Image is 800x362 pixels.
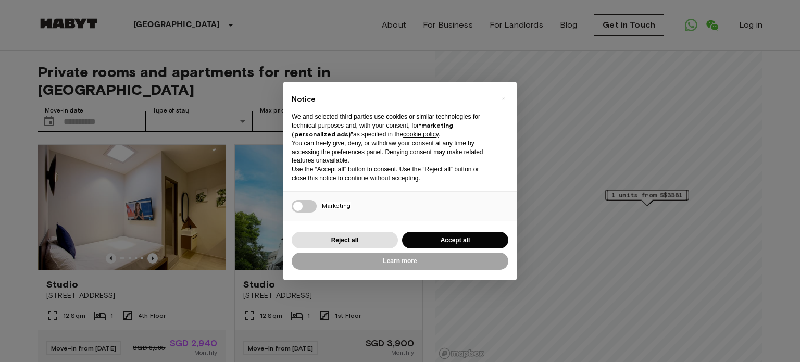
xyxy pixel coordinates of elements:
[292,139,492,165] p: You can freely give, deny, or withdraw your consent at any time by accessing the preferences pane...
[402,232,508,249] button: Accept all
[292,94,492,105] h2: Notice
[495,90,511,107] button: Close this notice
[292,165,492,183] p: Use the “Accept all” button to consent. Use the “Reject all” button or close this notice to conti...
[292,253,508,270] button: Learn more
[292,121,453,138] strong: “marketing (personalized ads)”
[292,113,492,139] p: We and selected third parties use cookies or similar technologies for technical purposes and, wit...
[403,131,439,138] a: cookie policy
[502,92,505,105] span: ×
[322,202,351,209] span: Marketing
[292,232,398,249] button: Reject all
